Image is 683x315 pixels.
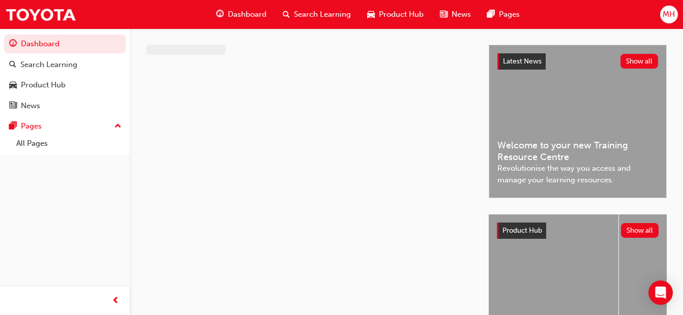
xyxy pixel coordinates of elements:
span: MH [663,9,675,20]
a: News [4,97,126,115]
button: DashboardSearch LearningProduct HubNews [4,33,126,117]
button: MH [660,6,678,23]
span: up-icon [114,120,122,133]
a: news-iconNews [432,4,479,25]
span: Welcome to your new Training Resource Centre [497,140,658,163]
span: news-icon [9,102,17,111]
span: News [452,9,471,20]
span: prev-icon [112,295,120,307]
a: search-iconSearch Learning [275,4,359,25]
button: Pages [4,117,126,136]
span: news-icon [440,8,448,21]
span: Latest News [503,57,542,66]
span: car-icon [367,8,375,21]
a: Dashboard [4,35,126,53]
button: Show all [620,54,659,69]
a: Search Learning [4,55,126,74]
div: Product Hub [21,79,66,91]
span: Product Hub [502,226,542,235]
span: Revolutionise the way you access and manage your learning resources. [497,163,658,185]
a: car-iconProduct Hub [359,4,432,25]
div: Open Intercom Messenger [648,280,673,305]
span: guage-icon [9,40,17,49]
span: Pages [499,9,520,20]
span: car-icon [9,81,17,90]
a: guage-iconDashboard [208,4,275,25]
span: Search Learning [294,9,351,20]
div: Search Learning [20,59,77,71]
div: News [21,100,40,112]
span: Dashboard [228,9,266,20]
span: pages-icon [487,8,495,21]
a: Product Hub [4,76,126,94]
a: All Pages [12,136,126,151]
a: Latest NewsShow all [497,53,658,70]
a: Product HubShow all [497,223,659,239]
span: Product Hub [379,9,424,20]
div: Pages [21,120,42,132]
span: search-icon [283,8,290,21]
button: Show all [621,223,659,238]
span: guage-icon [216,8,224,21]
img: Trak [5,3,76,26]
a: pages-iconPages [479,4,528,25]
span: pages-icon [9,122,17,131]
a: Latest NewsShow allWelcome to your new Training Resource CentreRevolutionise the way you access a... [489,45,667,198]
span: search-icon [9,60,16,70]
